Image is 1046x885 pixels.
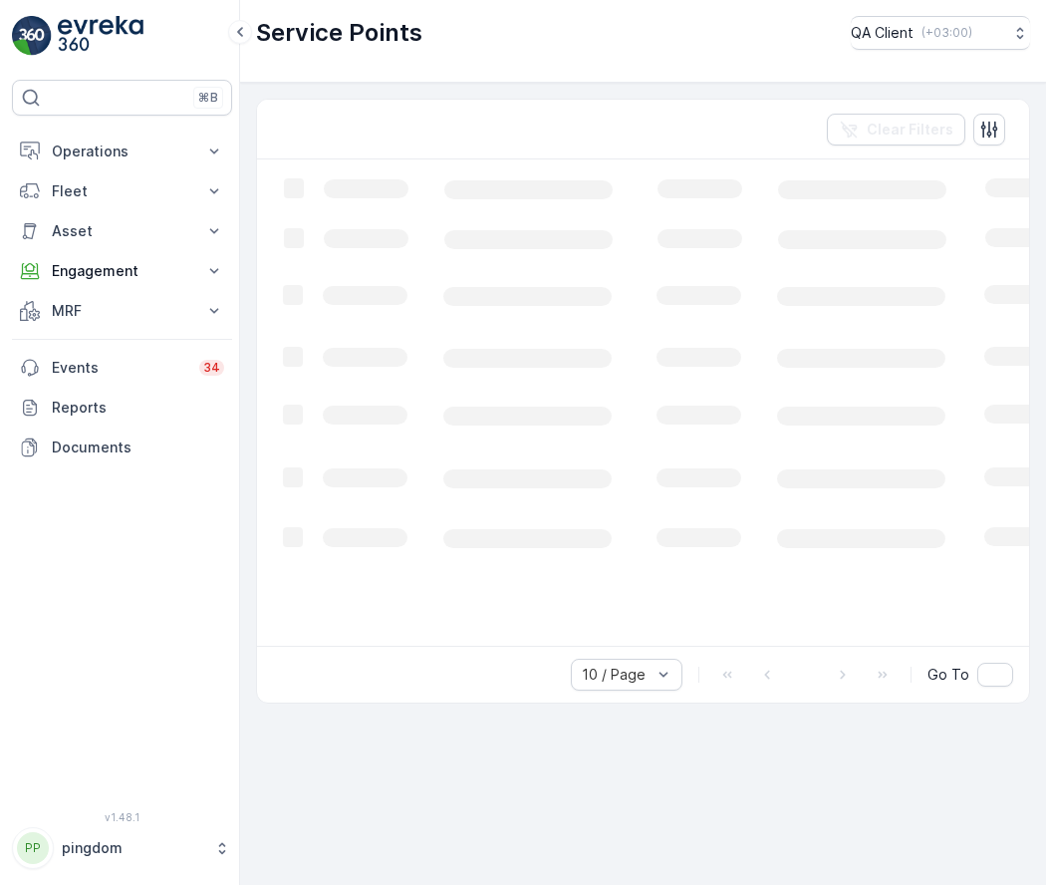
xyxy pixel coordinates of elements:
a: Documents [12,428,232,467]
p: ⌘B [198,90,218,106]
img: logo [12,16,52,56]
button: Asset [12,211,232,251]
p: QA Client [851,23,914,43]
p: Engagement [52,261,192,281]
button: Operations [12,132,232,171]
span: v 1.48.1 [12,811,232,823]
p: ( +03:00 ) [921,25,972,41]
button: Fleet [12,171,232,211]
p: pingdom [62,838,204,858]
div: PP [17,832,49,864]
button: Engagement [12,251,232,291]
button: MRF [12,291,232,331]
span: Go To [927,665,969,685]
button: PPpingdom [12,827,232,869]
p: Documents [52,438,224,457]
button: Clear Filters [827,114,965,146]
img: logo_light-DOdMpM7g.png [58,16,143,56]
p: 34 [203,360,220,376]
p: Fleet [52,181,192,201]
p: Reports [52,398,224,418]
button: QA Client(+03:00) [851,16,1030,50]
p: Events [52,358,187,378]
a: Reports [12,388,232,428]
p: Clear Filters [867,120,953,140]
a: Events34 [12,348,232,388]
p: Operations [52,142,192,161]
p: Asset [52,221,192,241]
p: MRF [52,301,192,321]
p: Service Points [256,17,422,49]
